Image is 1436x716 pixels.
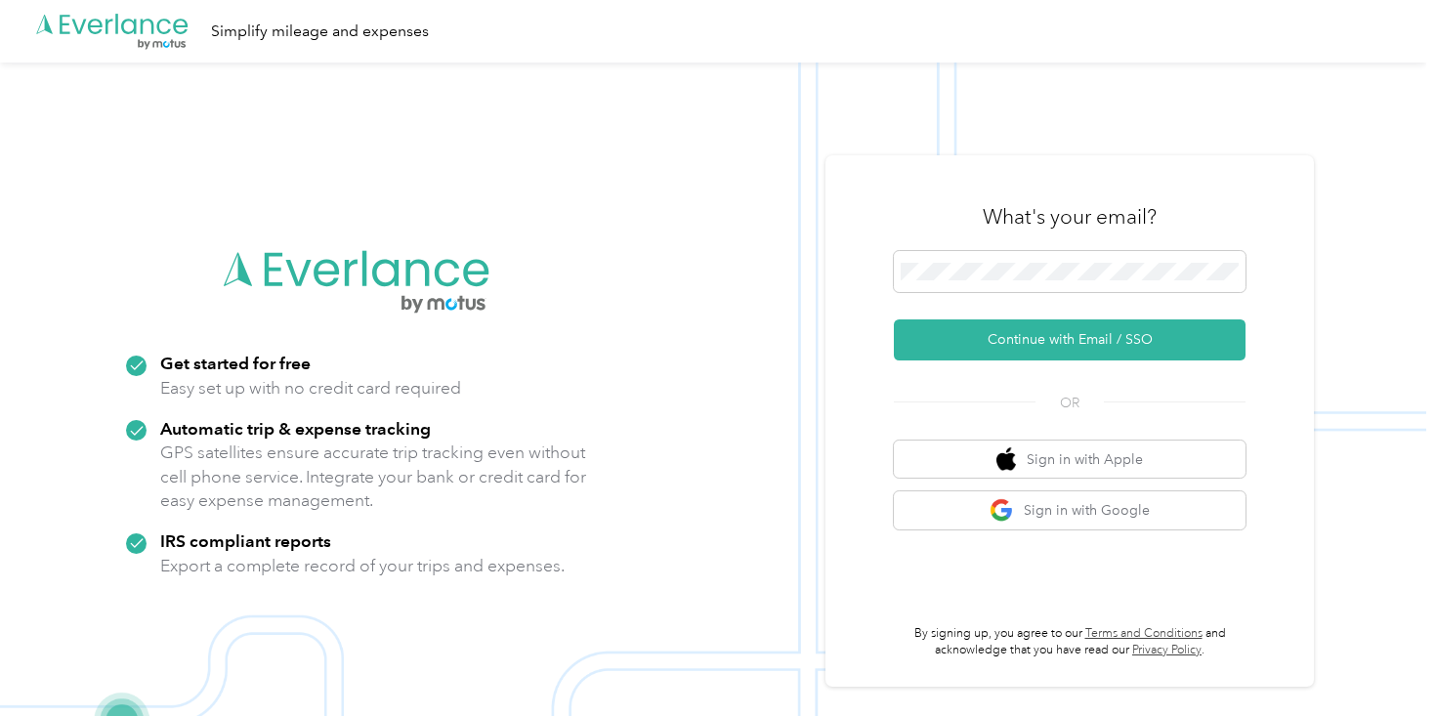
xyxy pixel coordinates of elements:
span: OR [1035,393,1104,413]
strong: Automatic trip & expense tracking [160,418,431,439]
a: Privacy Policy [1132,643,1202,657]
strong: Get started for free [160,353,311,373]
img: apple logo [996,447,1016,472]
button: Continue with Email / SSO [894,319,1246,360]
h3: What's your email? [983,203,1157,231]
p: Easy set up with no credit card required [160,376,461,400]
img: google logo [990,498,1014,523]
p: By signing up, you agree to our and acknowledge that you have read our . [894,625,1246,659]
strong: IRS compliant reports [160,530,331,551]
p: GPS satellites ensure accurate trip tracking even without cell phone service. Integrate your bank... [160,441,587,513]
a: Terms and Conditions [1085,626,1203,641]
div: Simplify mileage and expenses [211,20,429,44]
button: google logoSign in with Google [894,491,1246,529]
button: apple logoSign in with Apple [894,441,1246,479]
p: Export a complete record of your trips and expenses. [160,554,565,578]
